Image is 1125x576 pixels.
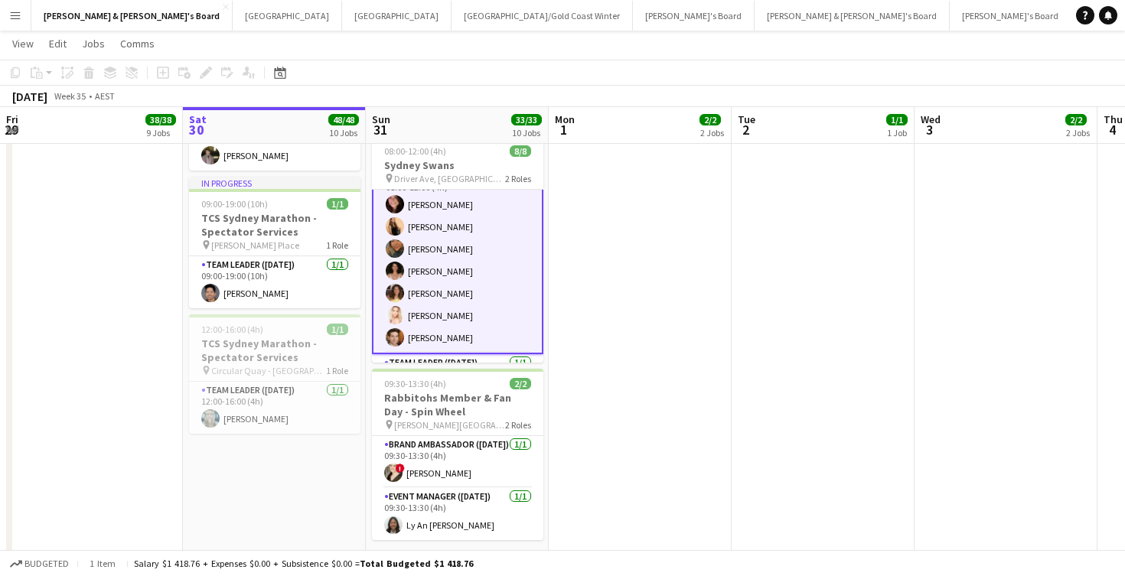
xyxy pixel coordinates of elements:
span: 09:30-13:30 (4h) [384,378,446,389]
h3: TCS Sydney Marathon - Spectator Services [189,337,360,364]
span: 3 [918,121,941,138]
div: 10 Jobs [329,127,358,138]
span: 1 [553,121,575,138]
span: 2 Roles [505,173,531,184]
span: 1 Role [326,365,348,376]
span: [PERSON_NAME][GEOGRAPHIC_DATA] [394,419,505,431]
a: Edit [43,34,73,54]
span: Comms [120,37,155,50]
span: 1 Role [326,239,348,251]
div: 1 Job [887,127,907,138]
button: [PERSON_NAME]'s Board [950,1,1071,31]
div: Salary $1 418.76 + Expenses $0.00 + Subsistence $0.00 = [134,558,473,569]
app-job-card: 08:00-12:00 (4h)8/8Sydney Swans Driver Ave, [GEOGRAPHIC_DATA]2 RolesBrand Ambassador ([DATE])7/70... [372,136,543,363]
span: 1/1 [886,114,908,125]
span: [PERSON_NAME] Place [211,239,299,251]
span: 48/48 [328,114,359,125]
app-job-card: In progress09:00-19:00 (10h)1/1TCS Sydney Marathon - Spectator Services [PERSON_NAME] Place1 Role... [189,177,360,308]
span: 2 [735,121,755,138]
span: Edit [49,37,67,50]
span: 08:00-12:00 (4h) [384,145,446,157]
span: 2/2 [699,114,721,125]
div: In progress [189,177,360,189]
app-card-role: Team Leader ([DATE])1/1 [372,354,543,406]
span: 38/38 [145,114,176,125]
span: 2/2 [1065,114,1087,125]
span: View [12,37,34,50]
div: 2 Jobs [1066,127,1090,138]
span: 1/1 [327,324,348,335]
a: Comms [114,34,161,54]
span: Driver Ave, [GEOGRAPHIC_DATA] [394,173,505,184]
div: 2 Jobs [700,127,724,138]
span: 33/33 [511,114,542,125]
app-card-role: Brand Ambassador ([DATE])7/708:00-12:00 (4h)[PERSON_NAME][PERSON_NAME][PERSON_NAME][PERSON_NAME][... [372,166,543,354]
button: Budgeted [8,555,71,572]
h3: Sydney Swans [372,158,543,172]
a: Jobs [76,34,111,54]
app-card-role: Team Leader ([DATE])1/109:00-19:00 (10h)[PERSON_NAME] [189,119,360,171]
span: Total Budgeted $1 418.76 [360,558,473,569]
div: 9 Jobs [146,127,175,138]
div: AEST [95,90,115,102]
span: 30 [187,121,207,138]
h3: TCS Sydney Marathon - Spectator Services [189,211,360,239]
span: Week 35 [51,90,89,102]
button: [PERSON_NAME]'s Board [633,1,755,31]
div: [DATE] [12,89,47,104]
app-card-role: Team Leader ([DATE])1/112:00-16:00 (4h)[PERSON_NAME] [189,382,360,434]
h3: Rabbitohs Member & Fan Day - Spin Wheel [372,391,543,418]
app-card-role: Event Manager ([DATE])1/109:30-13:30 (4h)Ly An [PERSON_NAME] [372,488,543,540]
div: 10 Jobs [512,127,541,138]
span: Jobs [82,37,105,50]
app-job-card: 09:30-13:30 (4h)2/2Rabbitohs Member & Fan Day - Spin Wheel [PERSON_NAME][GEOGRAPHIC_DATA]2 RolesB... [372,369,543,540]
button: [GEOGRAPHIC_DATA] [233,1,342,31]
button: [PERSON_NAME] & [PERSON_NAME]'s Board [755,1,950,31]
span: 1/1 [327,198,348,210]
button: [GEOGRAPHIC_DATA] [342,1,452,31]
span: Circular Quay - [GEOGRAPHIC_DATA] - [GEOGRAPHIC_DATA] [211,365,326,376]
app-job-card: 12:00-16:00 (4h)1/1TCS Sydney Marathon - Spectator Services Circular Quay - [GEOGRAPHIC_DATA] - [... [189,314,360,434]
span: 4 [1101,121,1123,138]
span: Wed [921,112,941,126]
span: 09:00-19:00 (10h) [201,198,268,210]
button: [PERSON_NAME] & [PERSON_NAME]'s Board [31,1,233,31]
span: Budgeted [24,558,69,569]
span: Mon [555,112,575,126]
span: Thu [1104,112,1123,126]
span: 1 item [84,558,121,569]
app-card-role: Brand Ambassador ([DATE])1/109:30-13:30 (4h)![PERSON_NAME] [372,436,543,488]
app-card-role: Team Leader ([DATE])1/109:00-19:00 (10h)[PERSON_NAME] [189,256,360,308]
button: [GEOGRAPHIC_DATA]/Gold Coast Winter [452,1,633,31]
span: Fri [6,112,18,126]
span: 2 Roles [505,419,531,431]
span: Tue [738,112,755,126]
span: 31 [370,121,390,138]
span: 12:00-16:00 (4h) [201,324,263,335]
a: View [6,34,40,54]
span: Sun [372,112,390,126]
span: Sat [189,112,207,126]
span: 2/2 [510,378,531,389]
span: ! [396,464,405,473]
span: 8/8 [510,145,531,157]
span: 29 [4,121,18,138]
